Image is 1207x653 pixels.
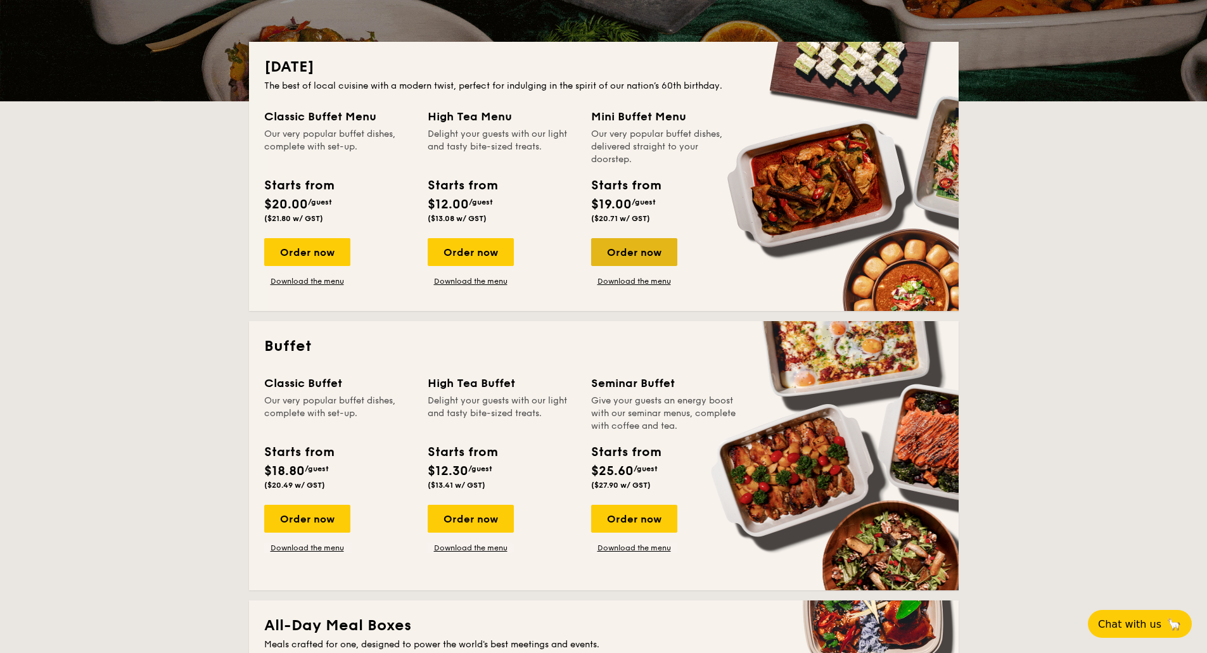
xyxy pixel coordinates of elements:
[264,80,943,92] div: The best of local cuisine with a modern twist, perfect for indulging in the spirit of our nation’...
[591,543,677,553] a: Download the menu
[264,128,412,166] div: Our very popular buffet dishes, complete with set-up.
[634,464,658,473] span: /guest
[264,197,308,212] span: $20.00
[428,276,514,286] a: Download the menu
[591,464,634,479] span: $25.60
[264,176,333,195] div: Starts from
[264,481,325,490] span: ($20.49 w/ GST)
[428,374,576,392] div: High Tea Buffet
[264,238,350,266] div: Order now
[428,197,469,212] span: $12.00
[1088,610,1192,638] button: Chat with us🦙
[591,176,660,195] div: Starts from
[428,395,576,433] div: Delight your guests with our light and tasty bite-sized treats.
[428,481,485,490] span: ($13.41 w/ GST)
[468,464,492,473] span: /guest
[428,176,497,195] div: Starts from
[591,481,651,490] span: ($27.90 w/ GST)
[264,638,943,651] div: Meals crafted for one, designed to power the world's best meetings and events.
[428,128,576,166] div: Delight your guests with our light and tasty bite-sized treats.
[591,128,739,166] div: Our very popular buffet dishes, delivered straight to your doorstep.
[591,374,739,392] div: Seminar Buffet
[264,616,943,636] h2: All-Day Meal Boxes
[264,395,412,433] div: Our very popular buffet dishes, complete with set-up.
[308,198,332,206] span: /guest
[264,374,412,392] div: Classic Buffet
[591,505,677,533] div: Order now
[264,276,350,286] a: Download the menu
[591,214,650,223] span: ($20.71 w/ GST)
[591,276,677,286] a: Download the menu
[264,57,943,77] h2: [DATE]
[264,464,305,479] span: $18.80
[264,336,943,357] h2: Buffet
[1098,618,1161,630] span: Chat with us
[264,505,350,533] div: Order now
[591,197,632,212] span: $19.00
[264,108,412,125] div: Classic Buffet Menu
[428,543,514,553] a: Download the menu
[428,464,468,479] span: $12.30
[591,238,677,266] div: Order now
[591,108,739,125] div: Mini Buffet Menu
[591,443,660,462] div: Starts from
[591,395,739,433] div: Give your guests an energy boost with our seminar menus, complete with coffee and tea.
[264,443,333,462] div: Starts from
[428,505,514,533] div: Order now
[428,443,497,462] div: Starts from
[428,214,487,223] span: ($13.08 w/ GST)
[469,198,493,206] span: /guest
[305,464,329,473] span: /guest
[1166,617,1182,631] span: 🦙
[264,543,350,553] a: Download the menu
[264,214,323,223] span: ($21.80 w/ GST)
[632,198,656,206] span: /guest
[428,108,576,125] div: High Tea Menu
[428,238,514,266] div: Order now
